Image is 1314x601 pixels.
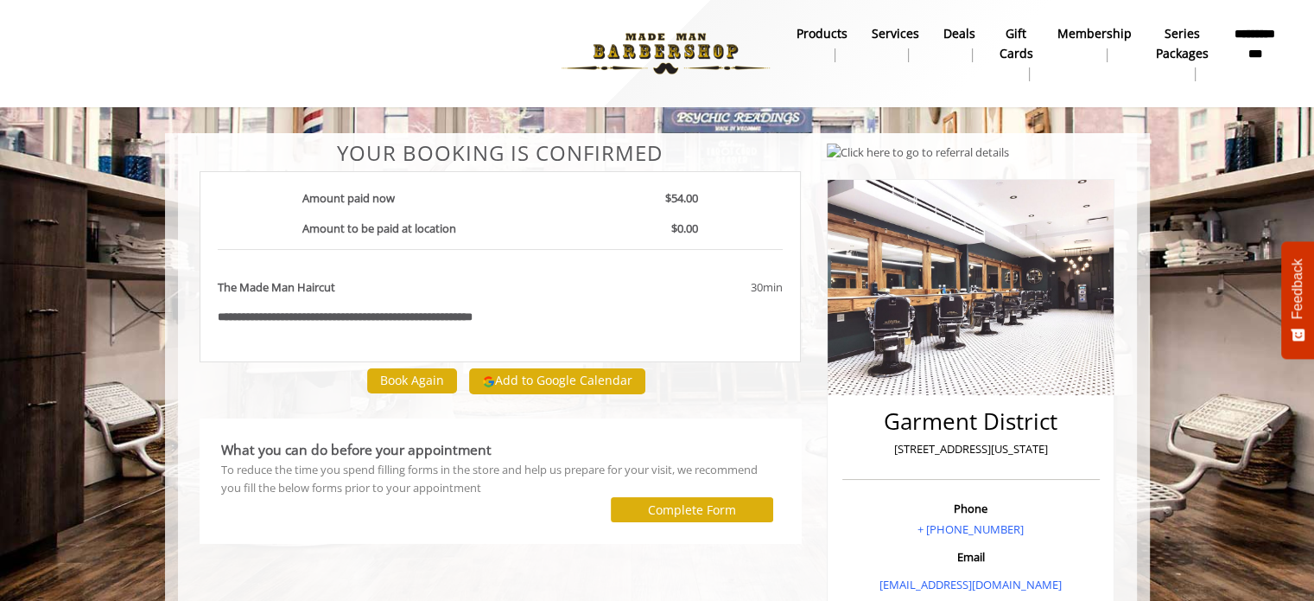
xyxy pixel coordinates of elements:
b: Amount to be paid at location [302,221,456,236]
label: Complete Form [648,503,736,517]
img: Made Man Barbershop logo [547,6,784,101]
button: Book Again [367,368,457,393]
button: Complete Form [611,497,773,522]
a: Gift cardsgift cards [987,22,1045,86]
b: Services [872,24,919,43]
span: Feedback [1290,259,1305,319]
a: [EMAIL_ADDRESS][DOMAIN_NAME] [879,577,1062,592]
a: Productsproducts [784,22,860,67]
button: Add to Google Calendar [469,368,645,394]
b: Series packages [1156,24,1209,63]
img: Click here to go to referral details [827,144,1009,162]
a: Series packagesSeries packages [1144,22,1221,86]
b: Amount paid now [302,190,395,206]
b: Membership [1057,24,1132,43]
b: products [797,24,847,43]
b: $54.00 [665,190,698,206]
div: To reduce the time you spend filling forms in the store and help us prepare for your visit, we re... [221,461,780,497]
b: Deals [943,24,975,43]
center: Your Booking is confirmed [200,142,802,164]
p: [STREET_ADDRESS][US_STATE] [847,440,1095,458]
b: The Made Man Haircut [218,278,335,297]
a: ServicesServices [860,22,931,67]
b: gift cards [1000,24,1033,63]
div: 30min [612,278,783,297]
h3: Email [847,551,1095,563]
a: + [PHONE_NUMBER] [917,521,1024,537]
button: Feedback - Show survey [1281,241,1314,359]
a: DealsDeals [931,22,987,67]
b: $0.00 [671,221,698,236]
b: What you can do before your appointment [221,440,492,459]
h2: Garment District [847,409,1095,434]
h3: Phone [847,502,1095,515]
a: MembershipMembership [1045,22,1144,67]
